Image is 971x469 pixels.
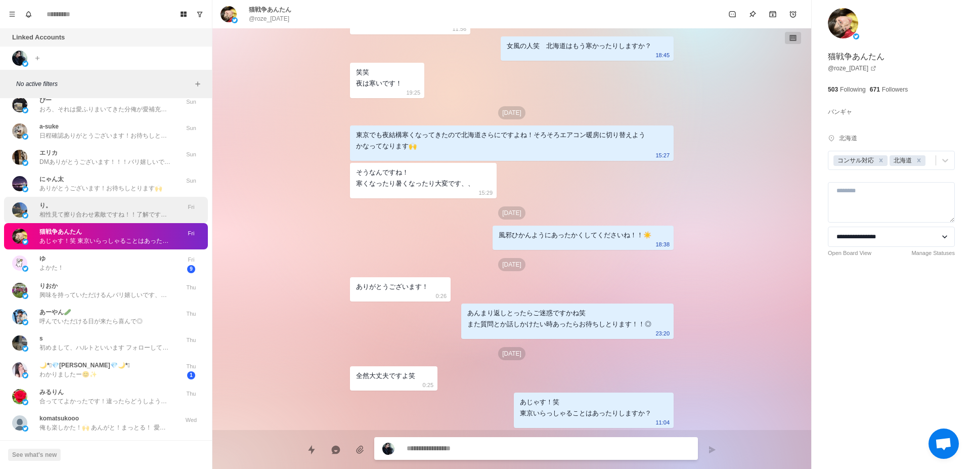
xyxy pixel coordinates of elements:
div: あんまり返しとったらご迷惑ですかね笑 また質問とか話しかけたい時あったらお待ちしとります！！◎ [467,308,651,330]
button: Board View [175,6,192,22]
p: 初めまして、ハルトといいます フォローしていただけて嬉しくてDMしてしまいました！ 良かったら仲良くしてください🙌 [39,343,171,352]
img: picture [12,229,27,244]
p: s [39,334,43,343]
p: 俺も楽しかた！🙌 あんがと！まっとる！ 愛しとるよ！ [39,423,171,432]
img: picture [828,8,858,38]
img: picture [12,335,27,351]
button: Archive [763,4,783,24]
img: picture [22,266,28,272]
p: Fri [179,255,204,264]
p: り。 [39,201,52,210]
img: picture [12,415,27,431]
p: Thu [179,310,204,318]
p: komatsukooo [39,414,79,423]
p: 猫戦争あんたん [828,51,885,63]
p: 北海道 [839,134,857,143]
img: picture [12,255,27,271]
p: 18:38 [655,239,670,250]
p: おろ、それは愛ふりまいてきた分俺が愛補充させていただかんと！！◎ [39,105,171,114]
button: Add reminder [783,4,803,24]
img: picture [12,51,27,66]
p: ぴー [39,96,52,105]
div: あじゃす！笑 東京いらっしゃることはあったりしますか？ [520,397,651,419]
div: チャットを開く [929,429,959,459]
button: Pin [742,4,763,24]
p: ありがとうございます！お待ちしとります🙌 [39,184,162,193]
p: 11:56 [452,23,466,34]
p: 合っててよかったです！違ったらどうしようかと笑 [39,397,171,406]
p: Thu [179,362,204,371]
button: Add account [31,52,43,64]
p: Linked Accounts [12,32,65,42]
img: picture [22,425,28,432]
button: Menu [4,6,20,22]
p: Fri [179,203,204,211]
button: Show unread conversations [192,6,208,22]
p: 18:45 [655,50,670,61]
p: Sun [179,124,204,133]
p: Fri [179,229,204,238]
p: 503 [828,85,838,94]
img: picture [12,150,27,165]
p: [DATE] [498,258,525,271]
p: 671 [870,85,880,94]
div: 東京でも夜結構寒くなってきたので北海道さらにですよね！そろそろエアコン暖房に切り替えようかなってなります🙌 [356,130,651,152]
p: りおか [39,281,58,290]
div: 北海道 [891,155,913,166]
p: Sun [179,150,204,159]
p: あーやん🥒 [39,308,71,317]
p: Following [840,85,866,94]
p: 19:25 [406,87,420,98]
p: 0:26 [436,290,447,302]
p: エリカ [39,148,58,157]
p: 日程確認ありがとうございます！お待ちしとります◎ デレッデレに甘やかさせてください！ [39,131,171,140]
p: 23:20 [655,328,670,339]
button: Mark as unread [722,4,742,24]
a: @roze_[DATE] [828,64,876,73]
img: picture [22,239,28,245]
img: picture [12,176,27,191]
span: 9 [187,265,195,273]
button: See what's new [8,449,61,461]
div: 女風の人笑 北海道はもう寒かったりしますか？ [507,40,651,52]
button: Quick replies [301,440,322,460]
p: バンギャ [828,106,852,117]
img: picture [22,293,28,299]
p: ゆ [39,254,46,263]
button: Add filters [192,78,204,90]
p: [DATE] [498,206,525,220]
a: Manage Statuses [911,249,955,258]
img: picture [22,346,28,352]
img: picture [22,399,28,405]
p: 呼んでいただける日が来たら喜んで◎ [39,317,143,326]
p: Wed [179,416,204,424]
img: picture [12,309,27,324]
p: 15:27 [655,150,670,161]
p: a-suke [39,122,59,131]
img: picture [12,389,27,404]
img: picture [382,443,394,455]
p: Sun [179,177,204,185]
p: Sun [179,98,204,106]
img: picture [22,160,28,166]
img: picture [853,33,859,39]
p: みるりん [39,388,64,397]
button: Reply with AI [326,440,346,460]
div: Remove コンサル対応 [875,155,887,166]
div: 笑笑 夜は寒いです！ [356,67,402,89]
img: picture [22,212,28,219]
p: 11:04 [655,417,670,428]
a: Open Board View [828,249,871,258]
p: Followers [882,85,908,94]
img: picture [12,283,27,298]
img: picture [22,61,28,67]
button: Add media [350,440,370,460]
div: 風邪ひかんようにあったかくしてくださいね！！☀️ [499,230,651,241]
button: Notifications [20,6,36,22]
p: Thu [179,336,204,345]
div: 全然大丈夫ですよ笑 [356,370,415,381]
p: よかた！ [39,263,64,272]
div: ありがとうございます！ [356,281,428,292]
span: 1 [187,371,195,379]
img: picture [22,372,28,378]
